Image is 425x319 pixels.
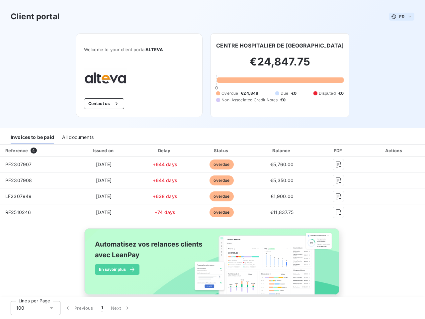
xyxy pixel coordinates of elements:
button: 1 [97,301,107,315]
span: 1 [101,305,103,311]
button: Next [107,301,135,315]
div: PDF [315,147,362,154]
div: Status [194,147,249,154]
span: overdue [210,207,233,217]
span: 4 [31,148,37,154]
span: €5,350.00 [270,177,294,183]
div: Delay [138,147,191,154]
span: LF2307949 [5,193,32,199]
button: Previous [60,301,97,315]
span: [DATE] [96,209,112,215]
button: Contact us [84,98,124,109]
span: +74 days [154,209,175,215]
span: +644 days [153,177,177,183]
div: All documents [62,130,94,144]
span: Disputed [319,90,336,96]
h2: €24,847.75 [216,55,344,75]
span: €5,760.00 [270,161,294,167]
span: Overdue [221,90,238,96]
span: ALTEVA [145,47,163,52]
span: [DATE] [96,177,112,183]
h6: CENTRE HOSPITALIER DE [GEOGRAPHIC_DATA] [216,42,344,50]
span: €11,837.75 [270,209,294,215]
span: +644 days [153,161,177,167]
span: €24,848 [241,90,258,96]
div: Balance [252,147,312,154]
span: RF2510246 [5,209,31,215]
span: PF2307907 [5,161,32,167]
div: Invoices to be paid [11,130,54,144]
div: Actions [365,147,424,154]
img: banner [78,224,347,306]
span: €0 [280,97,286,103]
span: Due [281,90,288,96]
span: [DATE] [96,193,112,199]
span: overdue [210,191,233,201]
span: Non-Associated Credit Notes [221,97,278,103]
span: PF2307908 [5,177,32,183]
span: Welcome to your client portal [84,47,194,52]
span: overdue [210,159,233,169]
div: Reference [5,148,28,153]
div: Issued on [72,147,136,154]
span: FR [399,14,404,19]
span: €0 [338,90,344,96]
span: 100 [16,305,24,311]
span: +638 days [153,193,177,199]
span: overdue [210,175,233,185]
h3: Client portal [11,11,60,23]
span: €0 [291,90,297,96]
span: €1,900.00 [271,193,294,199]
img: Company logo [84,68,127,88]
span: 0 [215,85,218,90]
span: [DATE] [96,161,112,167]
